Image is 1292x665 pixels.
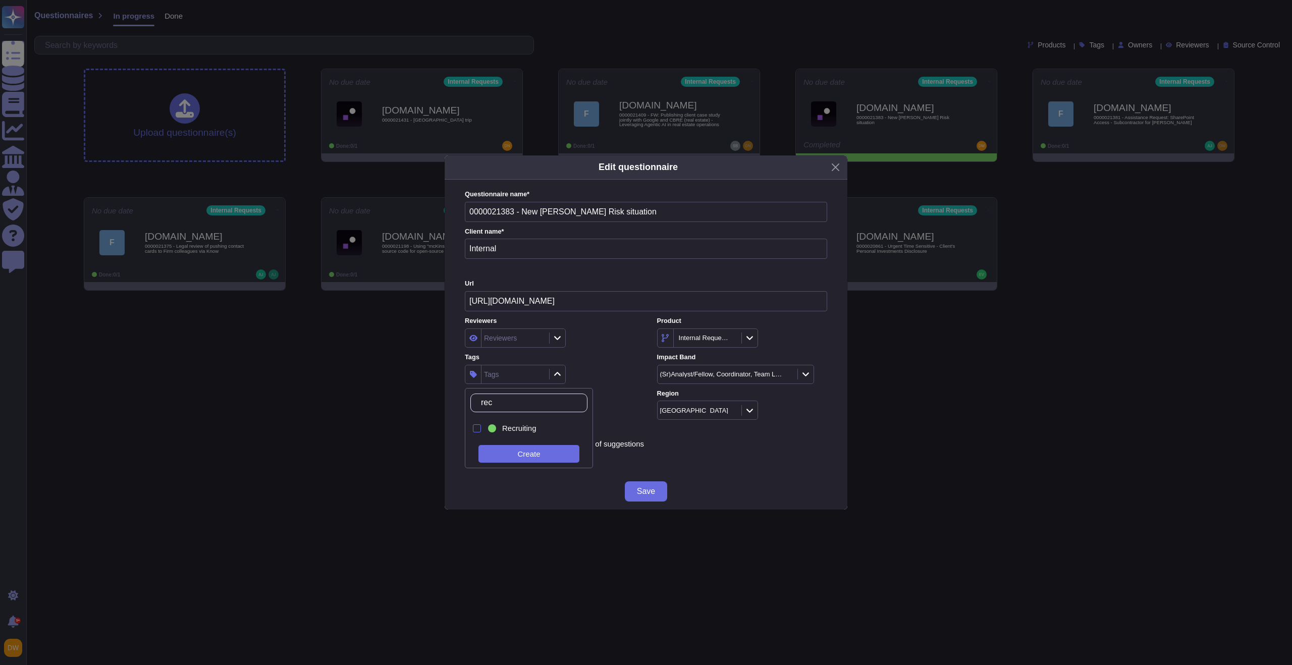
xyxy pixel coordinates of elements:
span: Recruiting [502,424,536,433]
label: Url [465,281,827,287]
label: Questionnaire name [465,191,827,198]
div: Recruiting [502,424,573,433]
label: Region [657,391,827,397]
button: Close [828,159,843,175]
input: Search by keywords [476,394,587,412]
label: Reviewers [465,318,635,324]
label: Client name [465,229,827,235]
div: Recruiting [486,417,577,440]
div: Recruiting [486,422,498,434]
div: Tags [484,371,499,378]
label: Tags [465,354,635,361]
h5: Edit questionnaire [599,160,678,174]
input: Online platform url [465,291,827,311]
div: Internal Requests [679,335,729,341]
label: Suggestion source control [465,429,827,435]
label: Impact Band [657,354,827,361]
input: Enter company name of the client [465,239,827,259]
input: Enter questionnaire name [465,202,827,222]
button: Save [625,481,667,502]
div: Create [478,445,579,463]
div: (Sr)Analyst/Fellow, Coordinator, Team Leader [660,371,785,377]
div: [GEOGRAPHIC_DATA] [660,407,728,414]
label: Product [657,318,827,324]
div: Reviewers [484,335,517,342]
span: Save [637,487,655,495]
